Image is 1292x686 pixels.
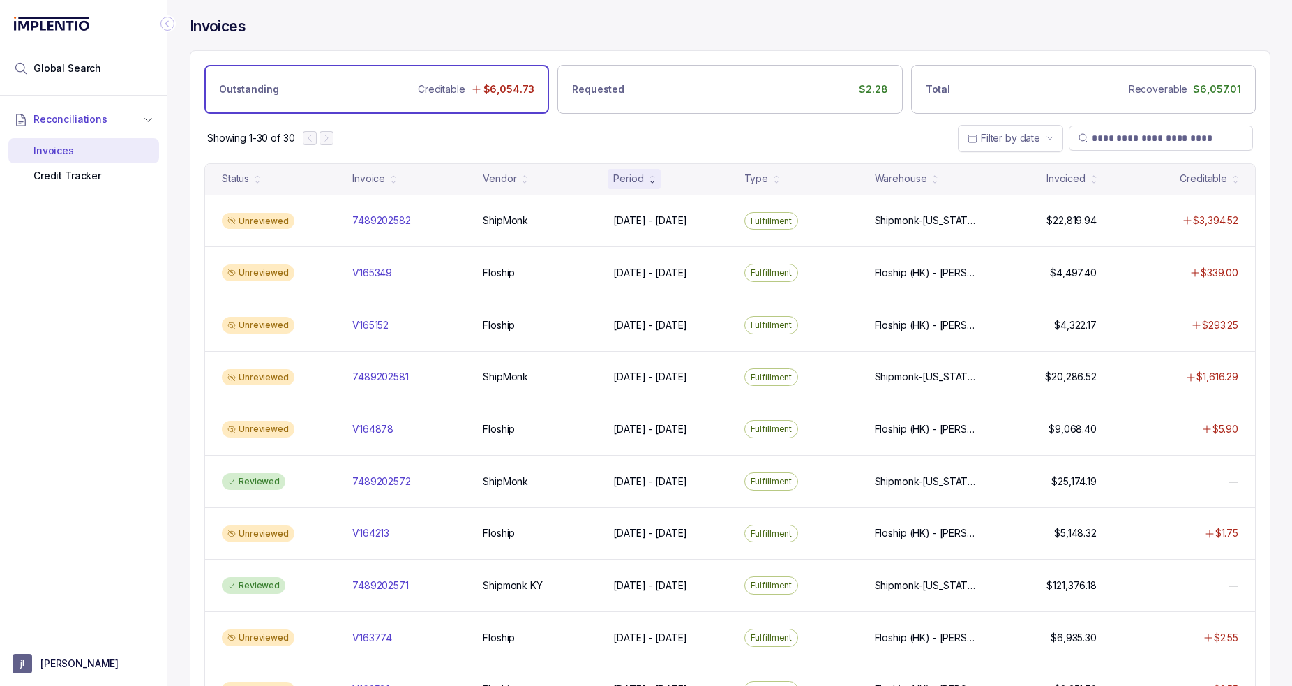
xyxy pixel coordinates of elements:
[33,112,107,126] span: Reconciliations
[483,172,516,186] div: Vendor
[1054,318,1097,332] p: $4,322.17
[875,172,927,186] div: Warehouse
[483,631,515,645] p: Floship
[613,422,687,436] p: [DATE] - [DATE]
[352,370,409,384] p: 7489202581
[207,131,294,145] div: Remaining page entries
[222,264,294,281] div: Unreviewed
[483,82,535,96] p: $6,054.73
[1129,82,1187,96] p: Recoverable
[875,422,977,436] p: Floship (HK) - [PERSON_NAME] 1
[613,318,687,332] p: [DATE] - [DATE]
[190,17,246,36] h4: Invoices
[751,475,793,489] p: Fulfillment
[613,172,643,186] div: Period
[483,318,515,332] p: Floship
[352,266,392,280] p: V165349
[352,475,411,489] p: 7489202572
[1229,475,1238,489] p: —
[875,631,977,645] p: Floship (HK) - [PERSON_NAME] 1
[222,577,285,594] div: Reviewed
[751,631,793,645] p: Fulfillment
[1215,526,1238,540] p: $1.75
[613,631,687,645] p: [DATE] - [DATE]
[222,317,294,334] div: Unreviewed
[751,318,793,332] p: Fulfillment
[1051,631,1097,645] p: $6,935.30
[352,214,411,228] p: 7489202582
[1051,475,1097,489] p: $25,174.19
[222,172,249,186] div: Status
[222,421,294,438] div: Unreviewed
[1193,214,1238,228] p: $3,394.52
[751,422,793,436] p: Fulfillment
[8,135,159,192] div: Reconciliations
[483,266,515,280] p: Floship
[613,266,687,280] p: [DATE] - [DATE]
[33,61,101,75] span: Global Search
[751,527,793,541] p: Fulfillment
[1202,318,1238,332] p: $293.25
[1201,266,1238,280] p: $339.00
[751,371,793,385] p: Fulfillment
[875,526,977,540] p: Floship (HK) - [PERSON_NAME] 1
[352,318,389,332] p: V165152
[20,138,148,163] div: Invoices
[13,654,32,673] span: User initials
[744,172,768,186] div: Type
[613,475,687,489] p: [DATE] - [DATE]
[1045,370,1097,384] p: $20,286.52
[875,214,977,228] p: Shipmonk-[US_STATE], Shipmonk-[US_STATE], Shipmonk-[US_STATE]
[222,525,294,542] div: Unreviewed
[222,369,294,386] div: Unreviewed
[483,526,515,540] p: Floship
[613,214,687,228] p: [DATE] - [DATE]
[926,82,950,96] p: Total
[967,131,1040,145] search: Date Range Picker
[875,370,977,384] p: Shipmonk-[US_STATE], Shipmonk-[US_STATE], Shipmonk-[US_STATE]
[483,422,515,436] p: Floship
[859,82,887,96] p: $2.28
[1046,579,1096,592] p: $121,376.18
[483,475,528,489] p: ShipMonk
[8,104,159,135] button: Reconciliations
[1229,579,1238,592] p: —
[1050,266,1097,280] p: $4,497.40
[222,473,285,490] div: Reviewed
[613,526,687,540] p: [DATE] - [DATE]
[159,15,176,32] div: Collapse Icon
[352,422,393,436] p: V164878
[1054,526,1097,540] p: $5,148.32
[219,82,278,96] p: Outstanding
[958,125,1063,151] button: Date Range Picker
[352,631,392,645] p: V163774
[875,475,977,489] p: Shipmonk-[US_STATE], Shipmonk-[US_STATE], Shipmonk-[US_STATE]
[222,213,294,230] div: Unreviewed
[1196,370,1238,384] p: $1,616.29
[613,579,687,592] p: [DATE] - [DATE]
[207,131,294,145] p: Showing 1-30 of 30
[751,266,793,280] p: Fulfillment
[13,654,155,673] button: User initials[PERSON_NAME]
[875,266,977,280] p: Floship (HK) - [PERSON_NAME] 1
[418,82,465,96] p: Creditable
[352,172,385,186] div: Invoice
[352,526,389,540] p: V164213
[1214,631,1238,645] p: $2.55
[572,82,624,96] p: Requested
[613,370,687,384] p: [DATE] - [DATE]
[1049,422,1097,436] p: $9,068.40
[1046,172,1086,186] div: Invoiced
[981,132,1040,144] span: Filter by date
[483,370,528,384] p: ShipMonk
[352,579,409,592] p: 7489202571
[875,318,977,332] p: Floship (HK) - [PERSON_NAME] 1
[40,657,119,671] p: [PERSON_NAME]
[483,214,528,228] p: ShipMonk
[483,579,542,592] p: Shipmonk KY
[1180,172,1227,186] div: Creditable
[1212,422,1238,436] p: $5.90
[875,579,977,592] p: Shipmonk-[US_STATE], Shipmonk-[US_STATE], Shipmonk-[US_STATE]
[1046,214,1097,228] p: $22,819.94
[751,214,793,228] p: Fulfillment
